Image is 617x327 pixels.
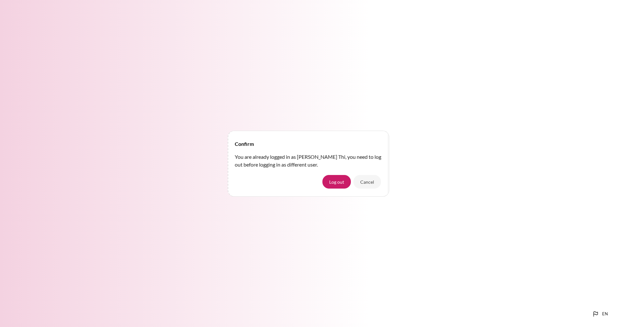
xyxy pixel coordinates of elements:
[322,175,351,189] button: Log out
[235,153,382,169] p: You are already logged in as [PERSON_NAME] Thi, you need to log out before logging in as differen...
[353,175,381,189] button: Cancel
[589,308,611,321] button: Languages
[602,311,608,317] span: en
[235,140,254,148] h4: Confirm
